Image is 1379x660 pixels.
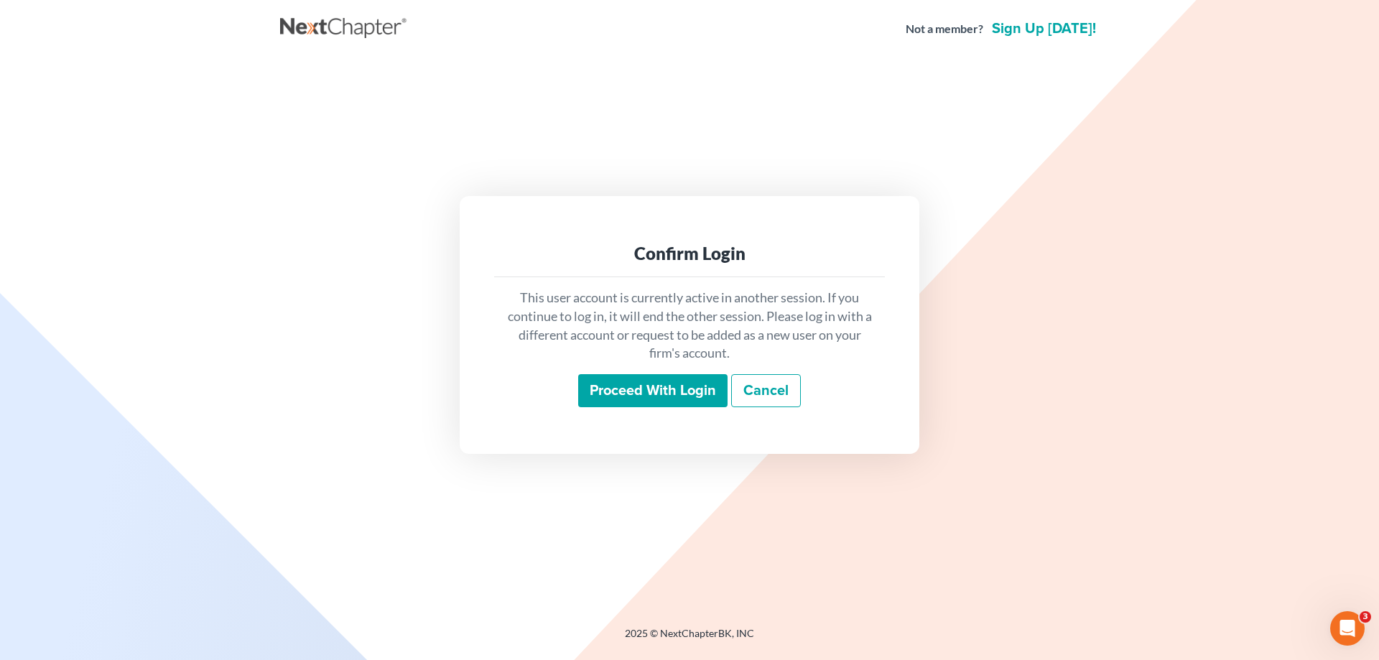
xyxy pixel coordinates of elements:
[506,242,873,265] div: Confirm Login
[1360,611,1371,623] span: 3
[731,374,801,407] a: Cancel
[989,22,1099,36] a: Sign up [DATE]!
[578,374,728,407] input: Proceed with login
[280,626,1099,652] div: 2025 © NextChapterBK, INC
[506,289,873,363] p: This user account is currently active in another session. If you continue to log in, it will end ...
[1330,611,1365,646] iframe: Intercom live chat
[906,21,983,37] strong: Not a member?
